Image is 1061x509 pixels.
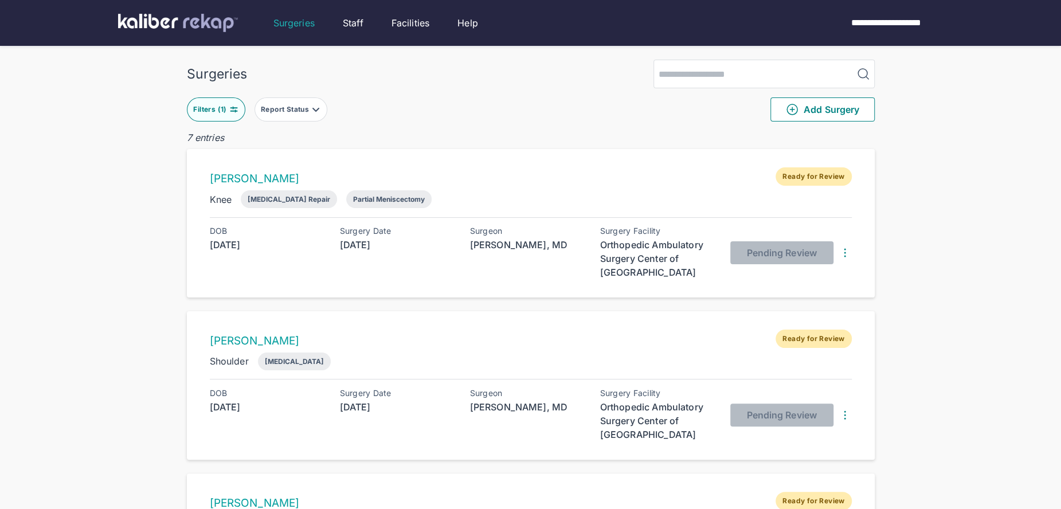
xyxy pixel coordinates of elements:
div: Orthopedic Ambulatory Surgery Center of [GEOGRAPHIC_DATA] [600,238,715,279]
div: Surgery Facility [600,389,715,398]
div: Surgery Facility [600,226,715,236]
div: [MEDICAL_DATA] Repair [248,195,330,203]
button: Pending Review [730,241,833,264]
div: Surgeries [187,66,247,82]
span: Ready for Review [776,330,851,348]
div: [MEDICAL_DATA] [265,357,324,366]
div: [DATE] [340,238,455,252]
div: [DATE] [340,400,455,414]
img: PlusCircleGreen.5fd88d77.svg [785,103,799,116]
div: Report Status [261,105,311,114]
div: [DATE] [210,238,324,252]
div: Surgeon [470,226,585,236]
img: kaliber labs logo [118,14,238,32]
div: Orthopedic Ambulatory Surgery Center of [GEOGRAPHIC_DATA] [600,400,715,441]
div: Knee [210,193,232,206]
img: filter-caret-down-grey.b3560631.svg [311,105,320,114]
img: MagnifyingGlass.1dc66aab.svg [856,67,870,81]
button: Report Status [255,97,327,122]
a: Help [457,16,478,30]
span: Add Surgery [785,103,859,116]
span: Pending Review [746,409,816,421]
button: Add Surgery [770,97,875,122]
button: Filters (1) [187,97,245,122]
span: Pending Review [746,247,816,259]
a: [PERSON_NAME] [210,334,300,347]
div: Shoulder [210,354,249,368]
div: Partial Meniscectomy [353,195,425,203]
a: [PERSON_NAME] [210,172,300,185]
div: DOB [210,226,324,236]
div: Surgery Date [340,389,455,398]
img: DotsThreeVertical.31cb0eda.svg [838,408,852,422]
img: DotsThreeVertical.31cb0eda.svg [838,246,852,260]
button: Pending Review [730,404,833,426]
div: DOB [210,389,324,398]
div: Surgeon [470,389,585,398]
img: faders-horizontal-teal.edb3eaa8.svg [229,105,238,114]
a: Surgeries [273,16,315,30]
a: Staff [343,16,363,30]
div: [PERSON_NAME], MD [470,238,585,252]
div: [DATE] [210,400,324,414]
div: [PERSON_NAME], MD [470,400,585,414]
div: 7 entries [187,131,875,144]
span: Ready for Review [776,167,851,186]
a: Facilities [391,16,430,30]
div: Filters ( 1 ) [193,105,229,114]
div: Surgery Date [340,226,455,236]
